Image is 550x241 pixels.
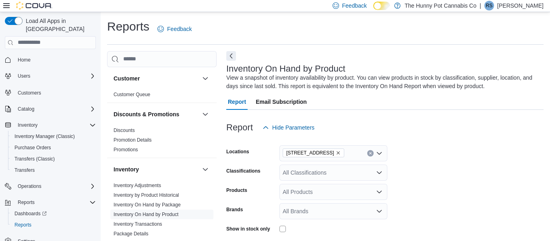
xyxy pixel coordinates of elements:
button: Open list of options [376,169,383,176]
button: Operations [2,181,99,192]
span: Transfers (Classic) [14,156,55,162]
button: Customer [114,74,199,82]
button: Catalog [14,104,37,114]
div: Discounts & Promotions [107,126,217,158]
button: Operations [14,181,45,191]
button: Reports [14,198,38,207]
button: Inventory [114,165,199,173]
a: Transfers [11,165,38,175]
span: Inventory [18,122,37,128]
button: Users [14,71,33,81]
a: Customer Queue [114,92,150,97]
span: Home [14,55,96,65]
a: Transfers (Classic) [11,154,58,164]
span: Hide Parameters [272,124,314,132]
label: Locations [226,148,249,155]
label: Classifications [226,168,261,174]
button: Customers [2,87,99,98]
span: Operations [18,183,41,190]
span: Email Subscription [256,94,307,110]
button: Reports [8,219,99,231]
button: Discounts & Promotions [114,110,199,118]
p: [PERSON_NAME] [497,1,544,10]
a: Inventory by Product Historical [114,192,179,198]
span: Inventory On Hand by Product [114,211,178,218]
a: Inventory Manager (Classic) [11,132,78,141]
button: Transfers (Classic) [8,153,99,165]
a: Inventory Adjustments [114,183,161,188]
a: Customers [14,88,44,98]
span: 328 Speedvale Ave E [283,148,344,157]
a: Feedback [154,21,195,37]
span: Catalog [14,104,96,114]
input: Dark Mode [373,2,390,10]
label: Products [226,187,247,194]
button: Inventory [201,165,210,174]
span: Catalog [18,106,34,112]
span: RS [486,1,493,10]
span: Dashboards [14,210,47,217]
span: Feedback [342,2,367,10]
label: Brands [226,206,243,213]
div: Customer [107,90,217,103]
a: Discounts [114,128,135,133]
span: Transfers (Classic) [11,154,96,164]
span: Home [18,57,31,63]
a: Inventory On Hand by Package [114,202,181,208]
span: Reports [14,222,31,228]
button: Users [2,70,99,82]
h1: Reports [107,19,149,35]
button: Customer [201,74,210,83]
span: Reports [18,199,35,206]
span: Load All Apps in [GEOGRAPHIC_DATA] [23,17,96,33]
button: Open list of options [376,208,383,214]
span: Dashboards [11,209,96,218]
span: Report [228,94,246,110]
a: Dashboards [8,208,99,219]
a: Purchase Orders [11,143,54,152]
a: Promotion Details [114,137,152,143]
button: Home [2,54,99,66]
span: Customers [14,87,96,97]
h3: Inventory On Hand by Product [226,64,345,74]
button: Purchase Orders [8,142,99,153]
button: Next [226,51,236,61]
span: Purchase Orders [11,143,96,152]
h3: Report [226,123,253,132]
h3: Discounts & Promotions [114,110,179,118]
span: Promotions [114,146,138,153]
span: Inventory Manager (Classic) [14,133,75,140]
div: Robin Snoek [484,1,494,10]
span: Customer Queue [114,91,150,98]
a: Inventory On Hand by Product [114,212,178,217]
button: Transfers [8,165,99,176]
span: Purchase Orders [14,144,51,151]
div: View a snapshot of inventory availability by product. You can view products in stock by classific... [226,74,540,91]
button: Inventory [2,119,99,131]
button: Open list of options [376,150,383,157]
button: Clear input [367,150,374,157]
span: Feedback [167,25,192,33]
button: Reports [2,197,99,208]
span: [STREET_ADDRESS] [286,149,334,157]
h3: Customer [114,74,140,82]
button: Open list of options [376,189,383,195]
button: Inventory Manager (Classic) [8,131,99,142]
span: Inventory Manager (Classic) [11,132,96,141]
span: Inventory [14,120,96,130]
span: Reports [14,198,96,207]
label: Show in stock only [226,226,270,232]
span: Operations [14,181,96,191]
a: Inventory Transactions [114,221,162,227]
button: Hide Parameters [259,119,318,136]
span: Reports [11,220,96,230]
button: Remove 328 Speedvale Ave E from selection in this group [336,150,341,155]
a: Package Details [114,231,149,237]
p: The Hunny Pot Cannabis Co [405,1,476,10]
